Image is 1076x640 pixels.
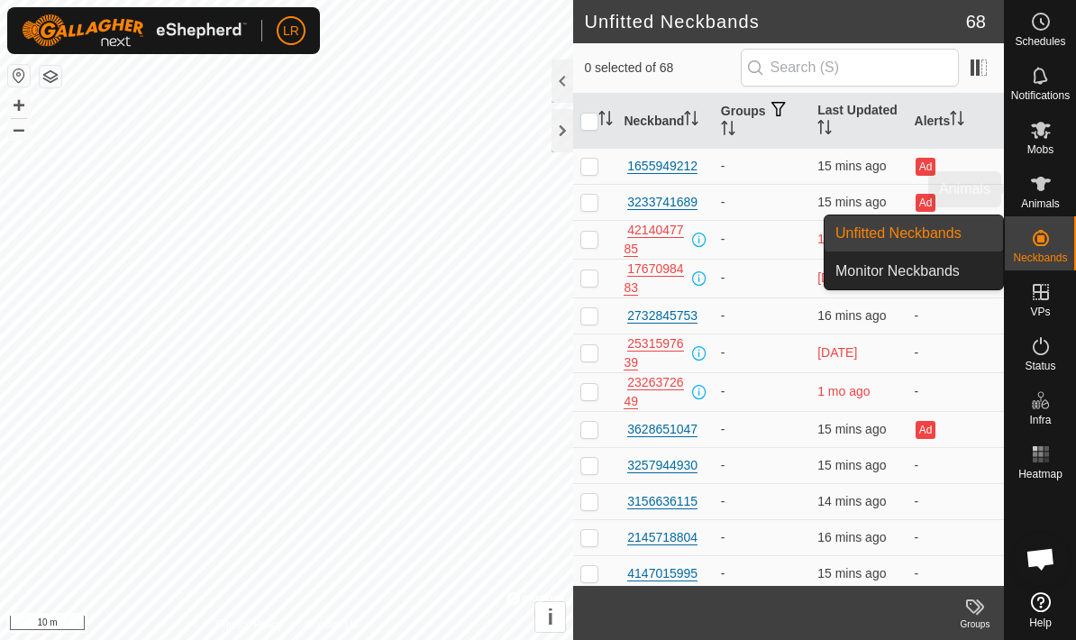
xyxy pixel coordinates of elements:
td: - [714,519,810,555]
span: 29 Aug 2025 at 4:34 am [817,270,857,285]
span: LR [283,22,299,41]
td: - [714,555,810,591]
span: 0 selected of 68 [584,59,740,78]
span: 11 Sep 2025 at 11:33 am [817,494,886,508]
span: 68 [966,8,986,35]
button: + [8,95,30,116]
p-sorticon: Activate to sort [684,114,698,128]
input: Search (S) [741,49,959,87]
td: - [714,184,810,220]
span: 21 Aug 2025 at 6:34 am [817,345,857,360]
span: Status [1025,361,1055,371]
span: 11 Sep 2025 at 11:32 am [817,458,886,472]
p-sorticon: Activate to sort [721,123,735,138]
td: - [907,519,1004,555]
td: - [714,259,810,297]
button: Ad [916,194,935,212]
a: Monitor Neckbands [825,253,1003,289]
a: Unfitted Neckbands [825,215,1003,251]
button: Map Layers [40,66,61,87]
span: 11 Sep 2025 at 11:32 am [817,566,886,581]
td: - [714,483,810,519]
span: 2 Aug 2025 at 6:32 am [817,384,870,398]
span: VPs [1030,306,1050,317]
td: - [714,411,810,447]
span: Unfitted Neckbands [835,223,962,244]
span: 11 Sep 2025 at 11:31 am [817,530,886,544]
td: - [907,297,1004,334]
button: Reset Map [8,65,30,87]
span: 11 Sep 2025 at 11:32 am [817,195,886,209]
span: Monitor Neckbands [835,261,960,282]
span: Neckbands [1013,252,1067,263]
a: Privacy Policy [215,617,283,633]
td: - [714,220,810,259]
td: - [907,372,1004,411]
button: – [8,118,30,140]
span: Animals [1021,198,1060,209]
img: Gallagher Logo [22,14,247,47]
span: 11 Sep 2025 at 11:31 am [817,422,886,436]
th: Alerts [907,94,1004,149]
span: Notifications [1011,90,1070,101]
button: Ad [916,421,935,439]
td: - [714,297,810,334]
td: - [907,483,1004,519]
p-sorticon: Activate to sort [950,114,964,128]
button: i [535,602,565,632]
p-sorticon: Activate to sort [598,114,613,128]
td: - [907,555,1004,591]
a: Help [1005,585,1076,635]
td: - [907,447,1004,483]
span: Schedules [1015,36,1065,47]
span: Heatmap [1018,469,1062,480]
div: Open chat [1014,532,1068,586]
th: Neckband [616,94,713,149]
th: Last Updated [810,94,907,149]
span: 2 Aug 2025 at 4:32 am [817,232,870,246]
span: Help [1029,617,1052,628]
td: - [907,334,1004,372]
td: - [714,372,810,411]
td: - [714,148,810,184]
span: Infra [1029,415,1051,425]
div: Groups [946,617,1004,631]
span: Mobs [1027,144,1053,155]
span: 11 Sep 2025 at 11:32 am [817,159,886,173]
p-sorticon: Activate to sort [817,123,832,137]
span: i [548,605,554,629]
button: Ad [916,158,935,176]
span: 11 Sep 2025 at 11:31 am [817,308,886,323]
a: Contact Us [305,617,358,633]
h2: Unfitted Neckbands [584,11,965,32]
th: Groups [714,94,810,149]
td: - [714,334,810,372]
td: - [714,447,810,483]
